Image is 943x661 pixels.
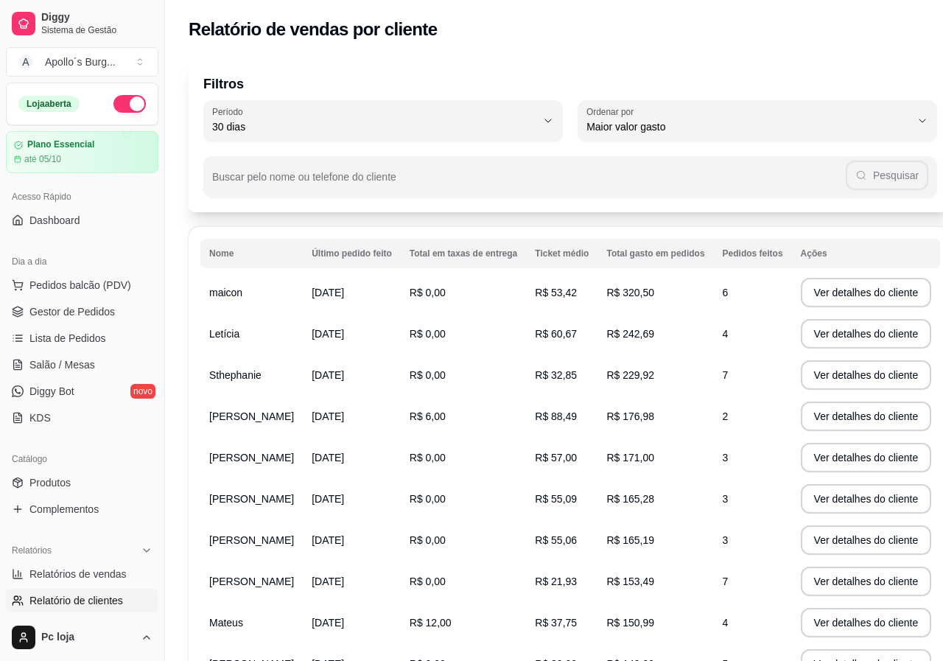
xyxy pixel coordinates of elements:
[410,328,446,340] span: R$ 0,00
[24,153,61,165] article: até 05/10
[312,328,344,340] span: [DATE]
[6,185,158,209] div: Acesso Rápido
[801,443,932,472] button: Ver detalhes do cliente
[29,593,123,608] span: Relatório de clientes
[410,369,446,381] span: R$ 0,00
[801,525,932,555] button: Ver detalhes do cliente
[535,410,577,422] span: R$ 88,49
[29,502,99,517] span: Complementos
[312,410,344,422] span: [DATE]
[209,328,239,340] span: Letícia
[203,100,563,141] button: Período30 dias
[606,534,654,546] span: R$ 165,19
[18,55,33,69] span: A
[6,380,158,403] a: Diggy Botnovo
[209,617,243,629] span: Mateus
[209,410,294,422] span: [PERSON_NAME]
[410,576,446,587] span: R$ 0,00
[312,534,344,546] span: [DATE]
[410,534,446,546] span: R$ 0,00
[801,319,932,349] button: Ver detalhes do cliente
[6,6,158,41] a: DiggySistema de Gestão
[723,410,729,422] span: 2
[212,175,846,190] input: Buscar pelo nome ou telefone do cliente
[189,18,438,41] h2: Relatório de vendas por cliente
[6,209,158,232] a: Dashboard
[801,567,932,596] button: Ver detalhes do cliente
[45,55,116,69] div: Apollo´s Burg ...
[723,369,729,381] span: 7
[212,105,248,118] label: Período
[203,74,937,94] p: Filtros
[586,119,911,134] span: Maior valor gasto
[6,447,158,471] div: Catálogo
[29,357,95,372] span: Salão / Mesas
[410,617,452,629] span: R$ 12,00
[29,475,71,490] span: Produtos
[723,452,729,464] span: 3
[723,328,729,340] span: 4
[29,331,106,346] span: Lista de Pedidos
[606,452,654,464] span: R$ 171,00
[312,493,344,505] span: [DATE]
[6,250,158,273] div: Dia a dia
[209,493,294,505] span: [PERSON_NAME]
[606,369,654,381] span: R$ 229,92
[6,353,158,377] a: Salão / Mesas
[209,369,262,381] span: Sthephanie
[209,534,294,546] span: [PERSON_NAME]
[6,326,158,350] a: Lista de Pedidos
[6,131,158,173] a: Plano Essencialaté 05/10
[303,239,401,268] th: Último pedido feito
[801,402,932,431] button: Ver detalhes do cliente
[410,493,446,505] span: R$ 0,00
[410,287,446,298] span: R$ 0,00
[12,545,52,556] span: Relatórios
[18,96,80,112] div: Loja aberta
[29,410,51,425] span: KDS
[597,239,713,268] th: Total gasto em pedidos
[606,328,654,340] span: R$ 242,69
[410,452,446,464] span: R$ 0,00
[6,273,158,297] button: Pedidos balcão (PDV)
[312,617,344,629] span: [DATE]
[200,239,303,268] th: Nome
[723,534,729,546] span: 3
[535,534,577,546] span: R$ 55,06
[723,493,729,505] span: 3
[29,304,115,319] span: Gestor de Pedidos
[401,239,527,268] th: Total em taxas de entrega
[801,278,932,307] button: Ver detalhes do cliente
[6,406,158,430] a: KDS
[535,452,577,464] span: R$ 57,00
[6,589,158,612] a: Relatório de clientes
[6,497,158,521] a: Complementos
[312,576,344,587] span: [DATE]
[578,100,937,141] button: Ordenar porMaior valor gasto
[6,300,158,323] a: Gestor de Pedidos
[29,278,131,293] span: Pedidos balcão (PDV)
[586,105,639,118] label: Ordenar por
[312,287,344,298] span: [DATE]
[209,287,242,298] span: maicon
[29,384,74,399] span: Diggy Bot
[723,287,729,298] span: 6
[209,576,294,587] span: [PERSON_NAME]
[606,493,654,505] span: R$ 165,28
[41,631,135,644] span: Pc loja
[606,287,654,298] span: R$ 320,50
[312,452,344,464] span: [DATE]
[606,576,654,587] span: R$ 153,49
[312,369,344,381] span: [DATE]
[606,617,654,629] span: R$ 150,99
[535,617,577,629] span: R$ 37,75
[113,95,146,113] button: Alterar Status
[212,119,536,134] span: 30 dias
[27,139,94,150] article: Plano Essencial
[723,617,729,629] span: 4
[801,360,932,390] button: Ver detalhes do cliente
[29,567,127,581] span: Relatórios de vendas
[526,239,597,268] th: Ticket médio
[801,608,932,637] button: Ver detalhes do cliente
[41,24,153,36] span: Sistema de Gestão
